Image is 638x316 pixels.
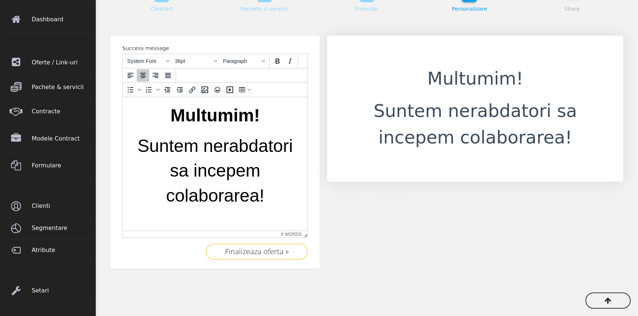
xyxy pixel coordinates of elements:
[32,128,90,149] span: Modele Contract
[374,100,577,148] span: Suntem nerabdatori sa incepem colaborarea!
[6,98,90,125] a: Contracte
[6,277,90,304] a: Setari
[236,84,254,96] button: Table
[124,55,172,67] button: Fonts
[124,84,143,96] div: Bullet list
[521,2,623,16] a: Share
[161,84,173,96] button: Decrease indent
[6,152,90,179] a: Formulare
[143,84,161,96] div: Numbered list
[124,69,137,82] button: Align left
[32,101,90,122] span: Contracte
[175,58,211,64] span: 36pt
[32,218,90,238] span: Segmentare
[281,232,302,237] button: 6 words
[6,125,90,152] a: Modele Contract
[186,84,199,96] button: Insert/edit link
[111,2,213,16] a: 1Contract
[6,239,90,261] a: Atribute
[173,84,186,96] button: Increase indent
[6,6,90,33] a: Dashboard
[220,55,268,67] button: Formats
[284,55,296,67] button: Italic
[137,69,149,82] button: Align center
[224,84,236,96] button: Insert/edit media
[122,45,169,53] label: Success message
[149,69,162,82] button: Align right
[123,97,308,231] iframe: Rich Text Area. Press ALT-0 for help.
[162,69,174,82] button: Justify
[316,2,418,16] a: 3Formular
[32,155,90,176] span: Formulare
[32,52,90,73] span: Oferte / Link-uri
[32,77,90,97] span: Pachete & servicii
[6,217,90,239] a: Segmentare
[6,49,90,76] a: Oferte / Link-uri
[32,196,90,216] span: Clienti
[271,55,284,67] button: Bold
[418,2,520,16] a: 4Personalizare
[32,280,90,301] span: Setari
[223,58,259,64] span: Paragraph
[427,68,523,89] span: Multumim!
[199,84,211,96] button: Insert/edit image
[6,195,90,217] a: Clienti
[6,76,90,98] a: Pachete & servicii
[302,231,308,237] div: Resize
[32,9,90,30] span: Dashboard
[172,55,220,67] button: Font sizes
[206,244,308,260] button: Finalizeaza oferta »
[211,84,224,96] button: Emoticons
[32,240,90,260] span: Atribute
[127,58,163,64] span: System Font
[213,2,315,16] a: 2Pachete si servicii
